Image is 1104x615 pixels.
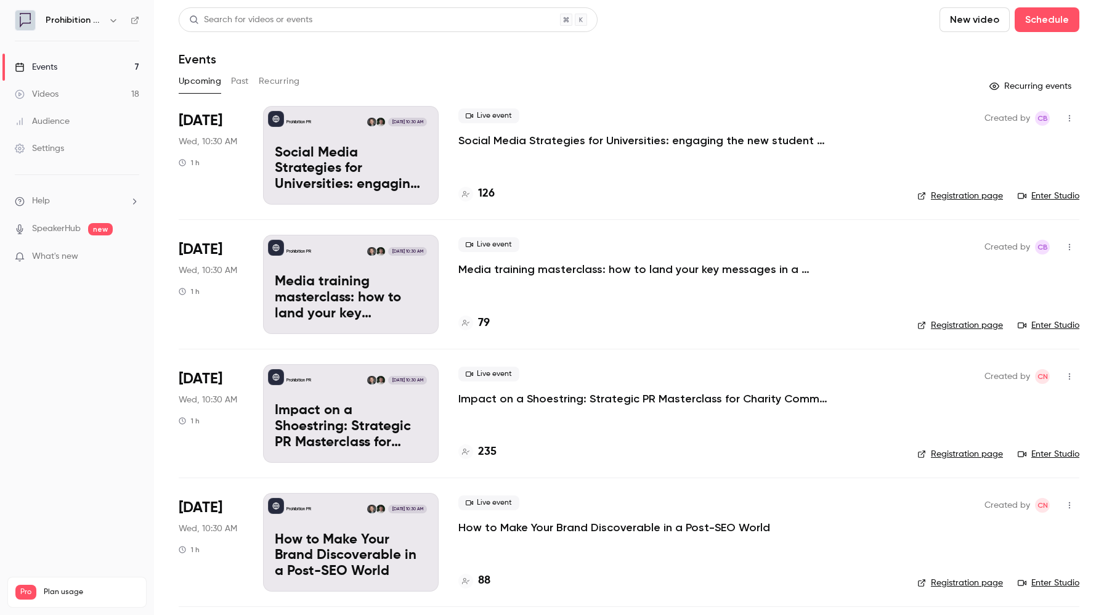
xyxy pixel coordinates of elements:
div: 1 h [179,416,200,426]
span: CB [1037,240,1048,255]
a: 88 [458,572,490,589]
button: Recurring [259,71,300,91]
a: Impact on a Shoestring: Strategic PR Masterclass for Charity Comms TeamsProhibition PRWill Ockend... [263,364,439,463]
button: Upcoming [179,71,221,91]
a: Enter Studio [1018,448,1079,460]
span: [DATE] [179,111,222,131]
span: [DATE] [179,369,222,389]
li: help-dropdown-opener [15,195,139,208]
h4: 79 [478,315,490,332]
span: [DATE] [179,498,222,518]
img: Chris Norton [367,118,376,126]
span: Chris Norton [1035,369,1050,384]
a: Media training masterclass: how to land your key messages in a digital-first world [458,262,828,277]
a: SpeakerHub [32,222,81,235]
button: Schedule [1015,7,1079,32]
a: Registration page [917,577,1003,589]
h4: 126 [478,185,495,202]
span: Wed, 10:30 AM [179,136,237,148]
h4: 235 [478,444,497,460]
a: How to Make Your Brand Discoverable in a Post-SEO World [458,520,770,535]
a: 126 [458,185,495,202]
a: Registration page [917,319,1003,332]
h4: 88 [478,572,490,589]
span: Live event [458,237,519,252]
img: Chris Norton [367,247,376,256]
a: How to Make Your Brand Discoverable in a Post-SEO WorldProhibition PRWill OckendenChris Norton[DA... [263,493,439,592]
div: Settings [15,142,64,155]
div: Audience [15,115,70,128]
span: CB [1037,111,1048,126]
p: How to Make Your Brand Discoverable in a Post-SEO World [275,532,427,580]
a: Media training masterclass: how to land your key messages in a digital-first worldProhibition PRW... [263,235,439,333]
img: Will Ockenden [376,247,385,256]
span: new [88,223,113,235]
a: Social Media Strategies for Universities: engaging the new student cohort [458,133,828,148]
div: Oct 8 Wed, 10:30 AM (Europe/London) [179,235,243,333]
div: Events [15,61,57,73]
a: 79 [458,315,490,332]
p: Social Media Strategies for Universities: engaging the new student cohort [275,145,427,193]
a: Registration page [917,448,1003,460]
p: Impact on a Shoestring: Strategic PR Masterclass for Charity Comms Teams [275,403,427,450]
a: Social Media Strategies for Universities: engaging the new student cohortProhibition PRWill Ocken... [263,106,439,205]
span: [DATE] 10:30 AM [388,376,426,385]
div: 1 h [179,287,200,296]
span: Live event [458,495,519,510]
span: Created by [984,240,1030,255]
span: Wed, 10:30 AM [179,264,237,277]
img: Prohibition PR [15,10,35,30]
button: Recurring events [984,76,1079,96]
span: Live event [458,367,519,381]
img: Will Ockenden [376,505,385,513]
p: Prohibition PR [286,377,311,383]
button: Past [231,71,249,91]
p: Prohibition PR [286,119,311,125]
span: Created by [984,498,1030,513]
a: Enter Studio [1018,319,1079,332]
p: Media training masterclass: how to land your key messages in a digital-first world [275,274,427,322]
div: Search for videos or events [189,14,312,26]
span: Created by [984,369,1030,384]
span: Pro [15,585,36,600]
span: [DATE] 10:30 AM [388,118,426,126]
div: Nov 5 Wed, 10:30 AM (Europe/London) [179,493,243,592]
span: Live event [458,108,519,123]
button: New video [940,7,1010,32]
a: 235 [458,444,497,460]
span: Wed, 10:30 AM [179,394,237,406]
a: Registration page [917,190,1003,202]
a: Impact on a Shoestring: Strategic PR Masterclass for Charity Comms Teams [458,391,828,406]
div: 1 h [179,545,200,555]
img: Will Ockenden [376,376,385,385]
span: Help [32,195,50,208]
span: Plan usage [44,587,139,597]
iframe: Noticeable Trigger [124,251,139,263]
span: CN [1037,369,1048,384]
p: Prohibition PR [286,506,311,512]
div: Sep 24 Wed, 10:30 AM (Europe/London) [179,106,243,205]
a: Enter Studio [1018,190,1079,202]
h1: Events [179,52,216,67]
div: Oct 15 Wed, 10:30 AM (Europe/London) [179,364,243,463]
span: Claire Beaumont [1035,240,1050,255]
span: What's new [32,250,78,263]
span: Chris Norton [1035,498,1050,513]
img: Chris Norton [367,505,376,513]
div: 1 h [179,158,200,168]
div: Videos [15,88,59,100]
img: Will Ockenden [376,118,385,126]
a: Enter Studio [1018,577,1079,589]
span: [DATE] [179,240,222,259]
h6: Prohibition PR [46,14,103,26]
span: Created by [984,111,1030,126]
span: [DATE] 10:30 AM [388,247,426,256]
span: Wed, 10:30 AM [179,523,237,535]
span: [DATE] 10:30 AM [388,505,426,513]
img: Chris Norton [367,376,376,385]
span: Claire Beaumont [1035,111,1050,126]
